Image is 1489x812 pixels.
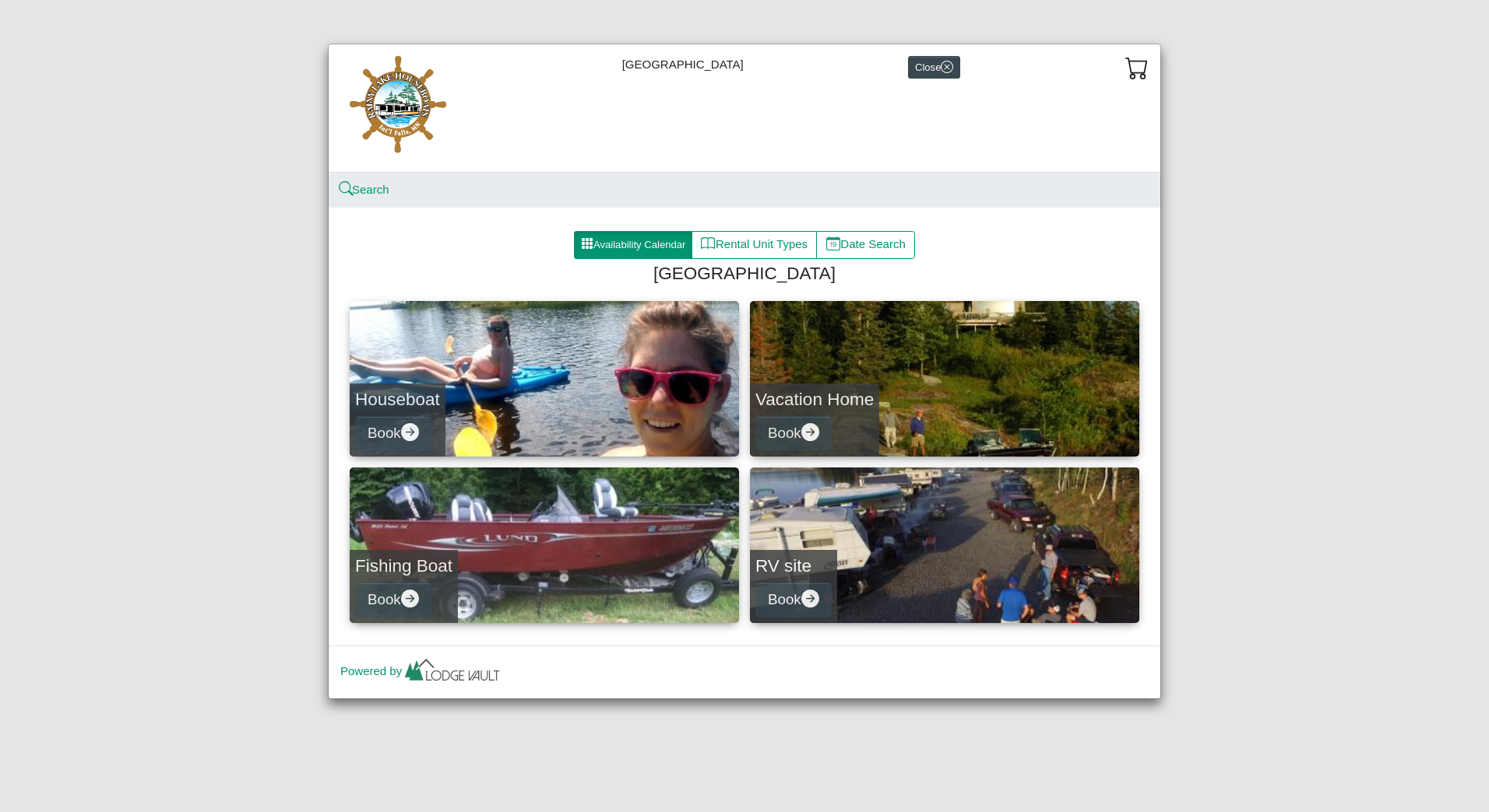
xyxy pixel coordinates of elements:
[701,236,716,251] svg: book
[340,184,352,195] svg: search
[755,555,832,576] h4: RV site
[340,664,503,677] a: Powered by
[692,231,817,259] button: bookRental Unit Types
[401,423,419,441] svg: arrow right circle fill
[755,583,832,618] button: Bookarrow right circle fill
[826,236,841,251] svg: calendar date
[329,44,1160,173] div: [GEOGRAPHIC_DATA]
[1125,56,1149,79] svg: cart
[356,263,1133,284] h4: [GEOGRAPHIC_DATA]
[801,590,819,607] svg: arrow right circle fill
[908,56,960,79] button: Closex circle
[755,389,874,410] h4: Vacation Home
[581,237,593,250] svg: grid3x3 gap fill
[402,655,503,689] img: lv-small.ca335149.png
[355,583,431,618] button: Bookarrow right circle fill
[355,555,452,576] h4: Fishing Boat
[801,423,819,441] svg: arrow right circle fill
[355,389,440,410] h4: Houseboat
[816,231,915,259] button: calendar dateDate Search
[340,183,389,196] a: searchSearch
[355,416,431,451] button: Bookarrow right circle fill
[941,61,953,73] svg: x circle
[340,56,457,160] img: 55466189-bbd8-41c3-ab33-5e957c8145a3.jpg
[401,590,419,607] svg: arrow right circle fill
[574,231,692,259] button: grid3x3 gap fillAvailability Calendar
[755,416,832,451] button: Bookarrow right circle fill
